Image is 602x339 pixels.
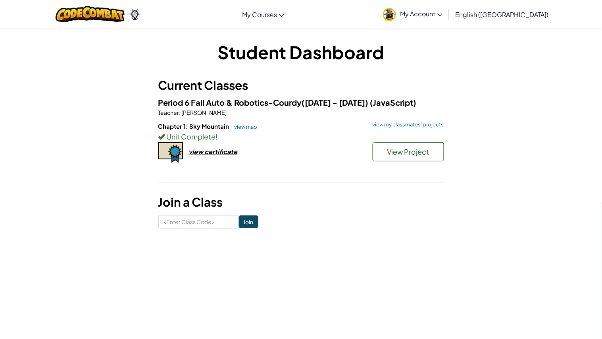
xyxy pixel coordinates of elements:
span: : [179,109,181,116]
span: Unit Complete [165,132,216,141]
h3: Current Classes [158,76,444,94]
span: (JavaScript) [370,97,417,107]
a: view certificate [158,147,238,156]
img: avatar [383,8,396,21]
a: English ([GEOGRAPHIC_DATA]) [451,4,552,25]
span: View Project [387,147,429,156]
span: Teacher [158,109,179,116]
span: My Account [400,10,442,18]
input: Join [239,215,258,228]
h3: Join a Class [158,193,444,211]
img: certificate-icon.png [158,142,183,163]
span: English ([GEOGRAPHIC_DATA]) [455,10,548,19]
span: My Courses [242,10,277,19]
a: My Account [379,2,446,27]
a: view map [231,124,258,130]
span: [PERSON_NAME] [181,109,227,116]
a: view my classmates' projects [369,122,444,127]
input: <Enter Class Code> [158,215,239,229]
img: Ozaria [129,8,141,20]
button: View Project [373,142,444,161]
span: Period 6 Fall Auto & Robotics-Courdy([DATE] - [DATE]) [158,97,370,107]
div: view certificate [189,147,238,156]
h1: Student Dashboard [158,40,444,64]
span: ! [216,132,218,141]
img: CodeCombat logo [56,6,125,22]
a: My Courses [238,4,288,25]
span: Chapter 1: Sky Mountain [158,122,231,130]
